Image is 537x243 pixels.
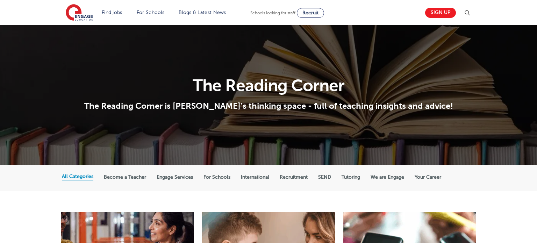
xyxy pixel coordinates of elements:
[203,174,230,180] label: For Schools
[250,10,295,15] span: Schools looking for staff
[342,174,360,180] label: Tutoring
[157,174,193,180] label: Engage Services
[415,174,441,180] label: Your Career
[102,10,122,15] a: Find jobs
[137,10,164,15] a: For Schools
[62,101,475,111] p: The Reading Corner is [PERSON_NAME]’s thinking space - full of teaching insights and advice!
[241,174,269,180] label: International
[104,174,146,180] label: Become a Teacher
[302,10,318,15] span: Recruit
[425,8,456,18] a: Sign up
[66,4,93,22] img: Engage Education
[371,174,404,180] label: We are Engage
[62,173,93,180] label: All Categories
[62,77,475,94] h1: The Reading Corner
[179,10,226,15] a: Blogs & Latest News
[318,174,331,180] label: SEND
[280,174,308,180] label: Recruitment
[297,8,324,18] a: Recruit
